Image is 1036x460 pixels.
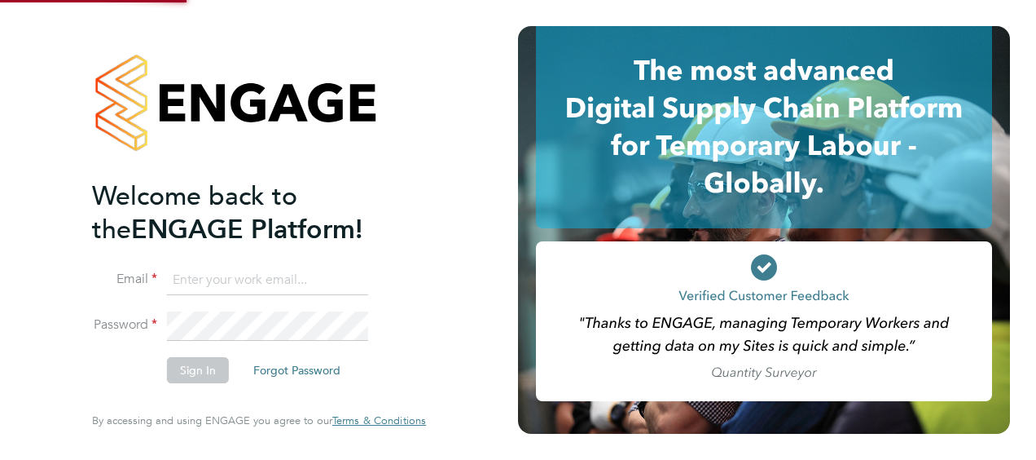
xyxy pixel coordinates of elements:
span: Terms & Conditions [332,414,426,427]
label: Password [92,316,157,334]
input: Enter your work email... [167,266,368,295]
a: Terms & Conditions [332,414,426,427]
h2: ENGAGE Platform! [92,179,410,246]
button: Sign In [167,357,229,383]
span: Welcome back to the [92,180,297,245]
label: Email [92,271,157,288]
span: By accessing and using ENGAGE you agree to our [92,414,426,427]
button: Forgot Password [240,357,353,383]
